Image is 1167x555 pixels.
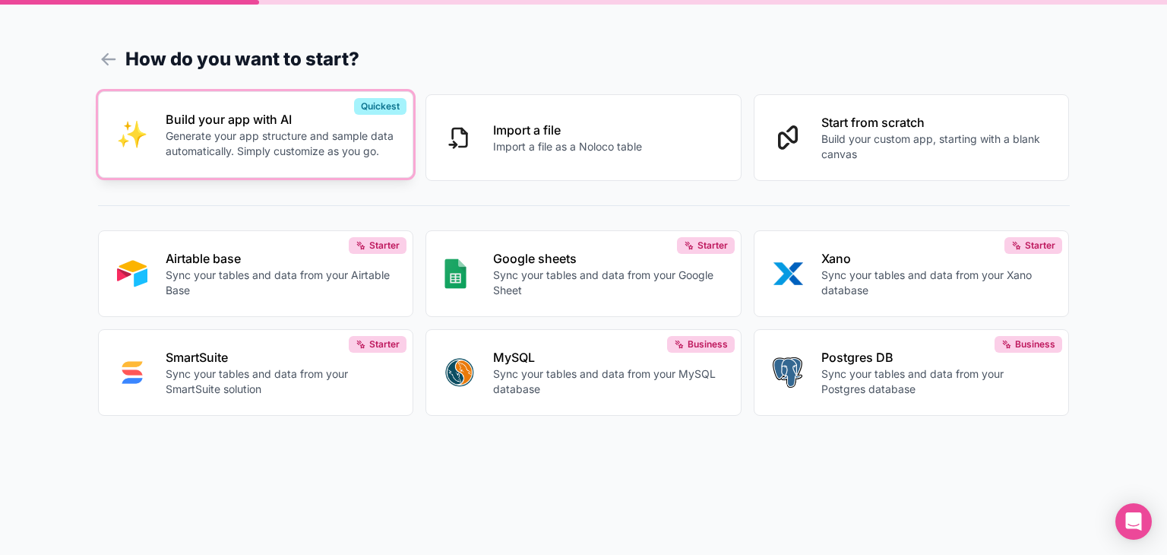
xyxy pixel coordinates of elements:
img: GOOGLE_SHEETS [444,258,466,289]
p: Import a file as a Noloco table [493,139,642,154]
p: Build your custom app, starting with a blank canvas [821,132,1051,162]
button: AIRTABLEAirtable baseSync your tables and data from your Airtable BaseStarter [98,230,414,317]
img: SMART_SUITE [117,357,147,388]
p: Airtable base [166,249,395,268]
img: MYSQL [444,357,475,388]
span: Starter [697,239,728,252]
h1: How do you want to start? [98,46,1070,73]
p: Sync your tables and data from your Airtable Base [166,268,395,298]
p: Sync your tables and data from your SmartSuite solution [166,366,395,397]
p: Google sheets [493,249,723,268]
p: Start from scratch [821,113,1051,132]
span: Starter [369,239,400,252]
p: Import a file [493,121,642,139]
p: MySQL [493,348,723,366]
p: Sync your tables and data from your Xano database [821,268,1051,298]
p: Sync your tables and data from your Postgres database [821,366,1051,397]
button: POSTGRESPostgres DBSync your tables and data from your Postgres databaseBusiness [754,329,1070,416]
button: Start from scratchBuild your custom app, starting with a blank canvas [754,94,1070,181]
img: XANO [773,258,803,289]
span: Starter [369,338,400,350]
span: Business [688,338,728,350]
button: SMART_SUITESmartSuiteSync your tables and data from your SmartSuite solutionStarter [98,329,414,416]
span: Starter [1025,239,1055,252]
p: SmartSuite [166,348,395,366]
button: MYSQLMySQLSync your tables and data from your MySQL databaseBusiness [425,329,742,416]
p: Build your app with AI [166,110,395,128]
img: AIRTABLE [117,258,147,289]
button: XANOXanoSync your tables and data from your Xano databaseStarter [754,230,1070,317]
div: Open Intercom Messenger [1115,503,1152,540]
img: POSTGRES [773,357,802,388]
p: Postgres DB [821,348,1051,366]
p: Sync your tables and data from your Google Sheet [493,268,723,298]
p: Xano [821,249,1051,268]
button: INTERNAL_WITH_AIBuild your app with AIGenerate your app structure and sample data automatically. ... [98,91,414,178]
span: Business [1015,338,1055,350]
p: Generate your app structure and sample data automatically. Simply customize as you go. [166,128,395,159]
button: GOOGLE_SHEETSGoogle sheetsSync your tables and data from your Google SheetStarter [425,230,742,317]
p: Sync your tables and data from your MySQL database [493,366,723,397]
div: Quickest [354,98,406,115]
button: Import a fileImport a file as a Noloco table [425,94,742,181]
img: INTERNAL_WITH_AI [117,119,147,150]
